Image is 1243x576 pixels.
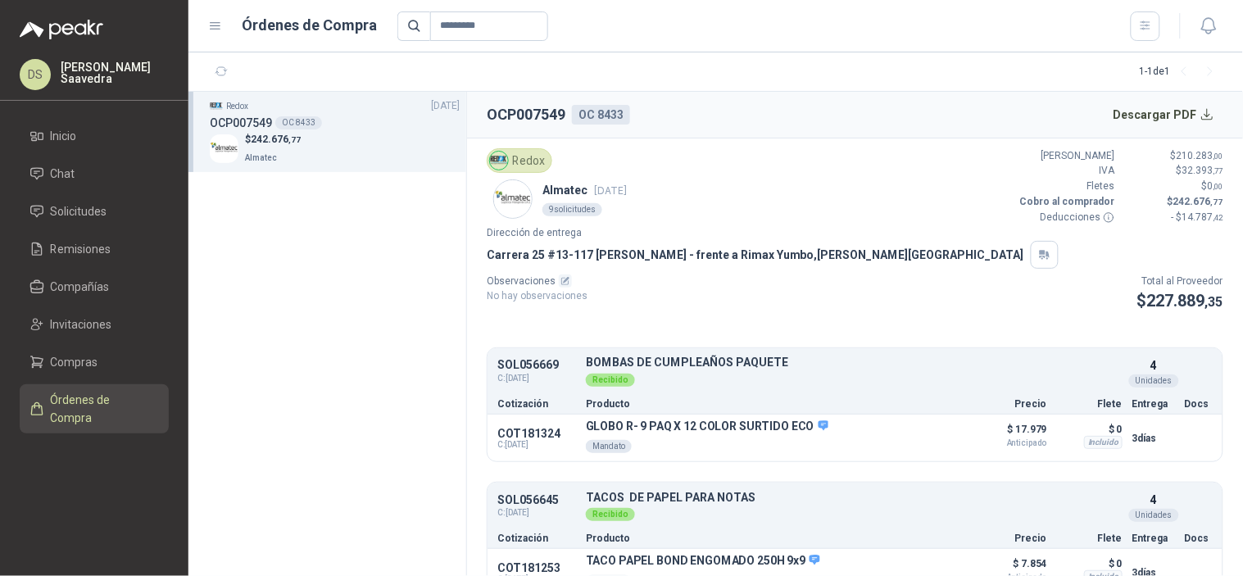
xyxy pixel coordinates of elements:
[1125,163,1223,179] p: $
[245,153,277,162] span: Almatec
[51,202,107,220] span: Solicitudes
[965,533,1047,543] p: Precio
[497,561,576,574] p: COT181253
[586,374,635,387] div: Recibido
[1129,374,1179,388] div: Unidades
[586,508,635,521] div: Recibido
[1017,194,1115,210] p: Cobro al comprador
[1105,98,1224,131] button: Descargar PDF
[20,384,169,433] a: Órdenes de Compra
[497,427,576,440] p: COT181324
[490,152,508,170] img: Company Logo
[1177,150,1223,161] span: 210.283
[226,100,248,113] p: Redox
[1017,210,1115,225] p: Deducciones
[1132,429,1175,448] p: 3 días
[487,103,565,126] h2: OCP007549
[1150,356,1157,374] p: 4
[51,391,153,427] span: Órdenes de Compra
[20,196,169,227] a: Solicitudes
[61,61,169,84] p: [PERSON_NAME] Saavedra
[51,315,112,333] span: Invitaciones
[1214,166,1223,175] span: ,77
[487,274,587,289] p: Observaciones
[497,372,576,385] span: C: [DATE]
[1017,179,1115,194] p: Fletes
[1125,194,1223,210] p: $
[1185,399,1213,409] p: Docs
[1132,399,1175,409] p: Entrega
[1173,196,1223,207] span: 242.676
[1129,509,1179,522] div: Unidades
[1147,291,1223,311] span: 227.889
[497,494,576,506] p: SOL056645
[1017,163,1115,179] p: IVA
[251,134,301,145] span: 242.676
[965,399,1047,409] p: Precio
[586,533,955,543] p: Producto
[497,440,576,450] span: C: [DATE]
[20,158,169,189] a: Chat
[1125,210,1223,225] p: - $
[542,203,602,216] div: 9 solicitudes
[1211,197,1223,206] span: ,77
[487,225,1223,241] p: Dirección de entrega
[1208,180,1223,192] span: 0
[51,353,98,371] span: Compras
[288,135,301,144] span: ,77
[1132,533,1175,543] p: Entrega
[20,20,103,39] img: Logo peakr
[1057,554,1123,574] p: $ 0
[20,59,51,90] div: DS
[965,439,1047,447] span: Anticipado
[497,533,576,543] p: Cotización
[1137,274,1223,289] p: Total al Proveedor
[1182,165,1223,176] span: 32.393
[20,234,169,265] a: Remisiones
[1125,179,1223,194] p: $
[245,132,301,147] p: $
[497,399,576,409] p: Cotización
[1214,152,1223,161] span: ,00
[1137,288,1223,314] p: $
[594,184,627,197] span: [DATE]
[1185,533,1213,543] p: Docs
[586,492,1123,504] p: TACOS DE PAPEL PARA NOTAS
[1057,533,1123,543] p: Flete
[51,278,110,296] span: Compañías
[20,120,169,152] a: Inicio
[1017,148,1115,164] p: [PERSON_NAME]
[572,105,630,125] div: OC 8433
[1057,399,1123,409] p: Flete
[1214,182,1223,191] span: ,00
[497,359,576,371] p: SOL056669
[431,98,460,114] span: [DATE]
[275,116,322,129] div: OC 8433
[965,420,1047,447] p: $ 17.979
[1214,213,1223,222] span: ,42
[586,554,820,569] p: TACO PAPEL BOND ENGOMADO 250H 9x9
[487,148,552,173] div: Redox
[487,246,1024,264] p: Carrera 25 #13-117 [PERSON_NAME] - frente a Rimax Yumbo , [PERSON_NAME][GEOGRAPHIC_DATA]
[586,440,632,453] div: Mandato
[586,356,1123,369] p: BOMBAS DE CUMPLEAÑOS PAQUETE
[1057,420,1123,439] p: $ 0
[20,347,169,378] a: Compras
[1140,59,1223,85] div: 1 - 1 de 1
[210,98,460,166] a: Company LogoRedox[DATE] OCP007549OC 8433Company Logo$242.676,77Almatec
[542,181,627,199] p: Almatec
[1125,148,1223,164] p: $
[1182,211,1223,223] span: 14.787
[210,99,223,112] img: Company Logo
[586,420,828,434] p: GLOBO R- 9 PAQ X 12 COLOR SURTIDO ECO
[210,114,272,132] h3: OCP007549
[210,134,238,163] img: Company Logo
[1205,294,1223,310] span: ,35
[487,288,587,304] p: No hay observaciones
[51,240,111,258] span: Remisiones
[1150,491,1157,509] p: 4
[494,180,532,218] img: Company Logo
[51,127,77,145] span: Inicio
[1084,436,1123,449] div: Incluido
[497,506,576,519] span: C: [DATE]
